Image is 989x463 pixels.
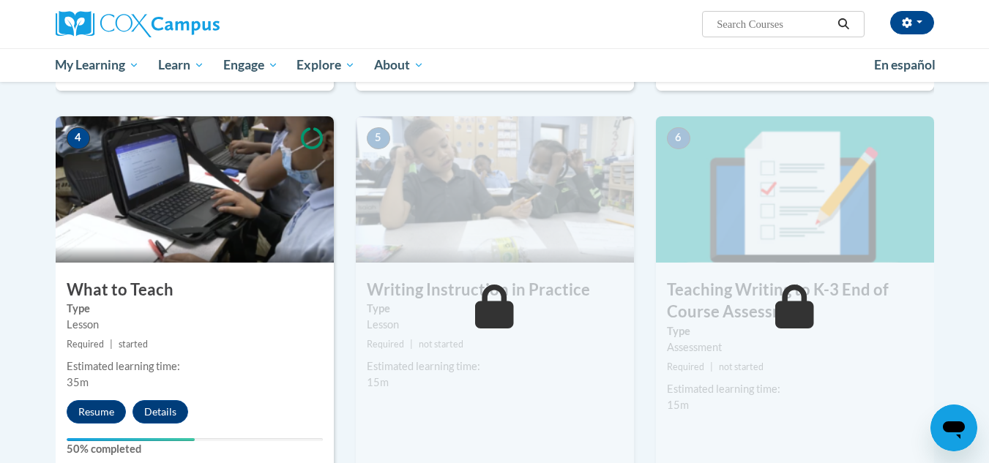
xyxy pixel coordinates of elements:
[287,48,365,82] a: Explore
[67,317,323,333] div: Lesson
[56,116,334,263] img: Course Image
[419,339,463,350] span: not started
[67,301,323,317] label: Type
[367,376,389,388] span: 15m
[667,323,923,339] label: Type
[223,56,278,74] span: Engage
[67,400,126,424] button: Resume
[367,358,623,374] div: Estimated learning time:
[133,400,188,424] button: Details
[110,339,113,350] span: |
[667,361,704,372] span: Required
[367,317,623,333] div: Lesson
[874,57,936,72] span: En español
[356,279,634,301] h3: Writing Instruction in Practice
[67,376,89,388] span: 35m
[67,358,323,374] div: Estimated learning time:
[34,48,956,82] div: Main menu
[410,339,413,350] span: |
[67,438,195,441] div: Your progress
[356,116,634,263] img: Course Image
[374,56,424,74] span: About
[710,361,713,372] span: |
[667,127,690,149] span: 6
[365,48,433,82] a: About
[367,127,390,149] span: 5
[296,56,355,74] span: Explore
[158,56,204,74] span: Learn
[367,339,404,350] span: Required
[67,127,90,149] span: 4
[832,15,854,33] button: Search
[719,361,764,372] span: not started
[667,399,689,411] span: 15m
[67,339,104,350] span: Required
[667,381,923,397] div: Estimated learning time:
[119,339,148,350] span: started
[715,15,832,33] input: Search Courses
[890,11,934,34] button: Account Settings
[55,56,139,74] span: My Learning
[56,11,220,37] img: Cox Campus
[56,11,334,37] a: Cox Campus
[67,441,323,457] label: 50% completed
[865,50,945,80] a: En español
[149,48,214,82] a: Learn
[56,279,334,301] h3: What to Teach
[367,301,623,317] label: Type
[46,48,149,82] a: My Learning
[667,339,923,355] div: Assessment
[656,116,934,263] img: Course Image
[656,279,934,324] h3: Teaching Writing to K-3 End of Course Assessment
[214,48,288,82] a: Engage
[930,404,977,451] iframe: Button to launch messaging window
